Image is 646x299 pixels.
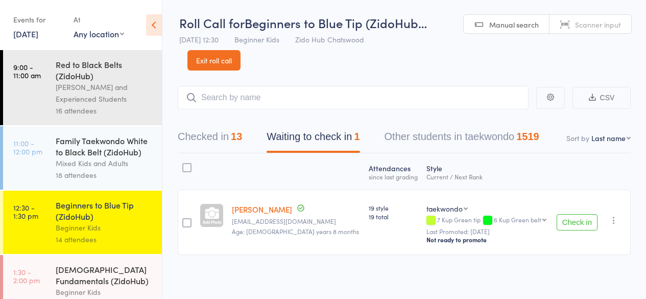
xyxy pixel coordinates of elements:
div: Current / Next Rank [426,173,547,180]
span: Manual search [489,19,539,30]
span: Beginners to Blue Tip (ZidoHub… [245,14,427,31]
small: Last Promoted: [DATE] [426,228,547,235]
span: Roll Call for [179,14,245,31]
div: 1 [354,131,360,142]
a: [PERSON_NAME] [232,204,292,215]
button: Waiting to check in1 [267,126,360,153]
div: Last name [591,133,626,143]
div: 7 Kup Green tip [426,216,547,225]
button: Checked in13 [178,126,242,153]
div: Family Taekwondo White to Black Belt (ZidoHub) [56,135,153,157]
div: [PERSON_NAME] and Experienced Students [56,81,153,105]
span: Zido Hub Chatswood [295,34,364,44]
div: Any location [74,28,124,39]
div: [DEMOGRAPHIC_DATA] Fundamentals (ZidoHub) [56,264,153,286]
div: 6 Kup Green belt [494,216,541,223]
time: 1:30 - 2:00 pm [13,268,40,284]
a: [DATE] [13,28,38,39]
div: At [74,11,124,28]
div: Beginner Kids [56,286,153,298]
span: [DATE] 12:30 [179,34,219,44]
div: since last grading [369,173,418,180]
label: Sort by [566,133,589,143]
div: Events for [13,11,63,28]
div: Not ready to promote [426,236,547,244]
div: taekwondo [426,203,463,214]
div: 1519 [516,131,539,142]
span: 19 total [369,212,418,221]
span: Scanner input [575,19,621,30]
div: 18 attendees [56,169,153,181]
a: 9:00 -11:00 amRed to Black Belts (ZidoHub)[PERSON_NAME] and Experienced Students16 attendees [3,50,162,125]
time: 12:30 - 1:30 pm [13,203,38,220]
button: Other students in taekwondo1519 [385,126,539,153]
div: Red to Black Belts (ZidoHub) [56,59,153,81]
div: 14 attendees [56,234,153,245]
a: Exit roll call [187,50,241,71]
a: 12:30 -1:30 pmBeginners to Blue Tip (ZidoHub)Beginner Kids14 attendees [3,191,162,254]
time: 11:00 - 12:00 pm [13,139,42,155]
div: Atten­dances [365,158,422,185]
div: 13 [231,131,242,142]
small: Jeanbirdtotto@outlook.com [232,218,360,225]
button: CSV [572,87,631,109]
span: Age: [DEMOGRAPHIC_DATA] years 8 months [232,227,359,236]
div: 16 attendees [56,105,153,117]
span: 19 style [369,203,418,212]
div: Mixed Kids and Adults [56,157,153,169]
div: Style [422,158,552,185]
span: Beginner Kids [234,34,279,44]
button: Check in [557,214,597,231]
div: Beginners to Blue Tip (ZidoHub) [56,199,153,222]
a: 11:00 -12:00 pmFamily Taekwondo White to Black Belt (ZidoHub)Mixed Kids and Adults18 attendees [3,126,162,190]
div: Beginner Kids [56,222,153,234]
time: 9:00 - 11:00 am [13,63,41,79]
input: Search by name [178,86,529,109]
